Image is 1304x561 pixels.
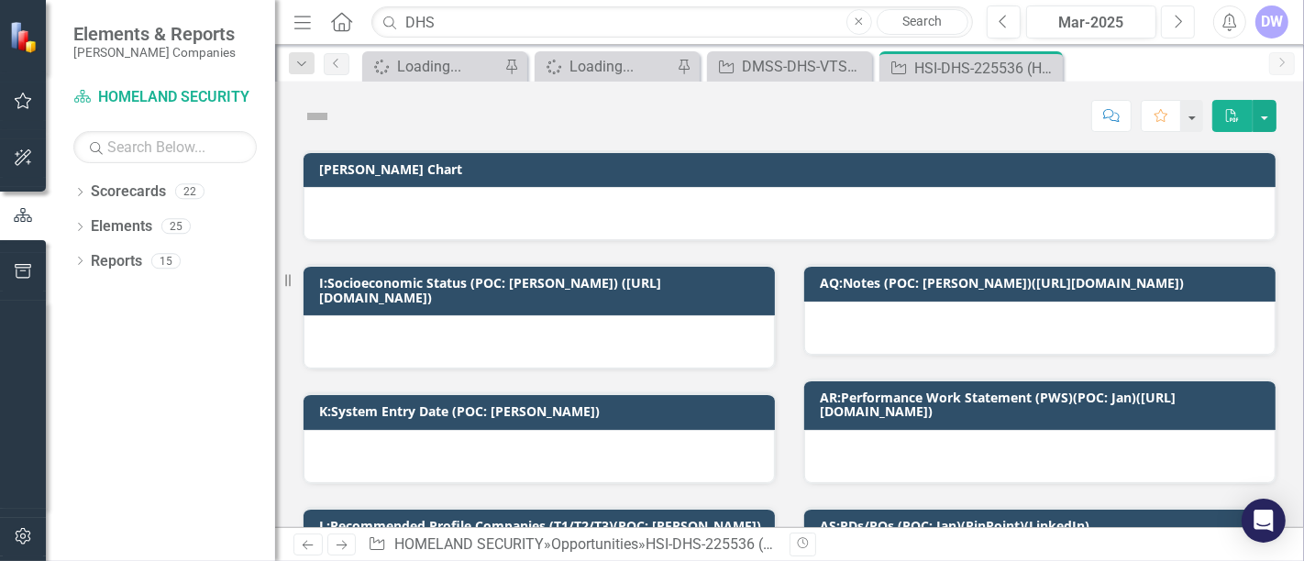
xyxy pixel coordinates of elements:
[551,535,638,553] a: Opportunities
[319,162,1266,176] h3: [PERSON_NAME] Chart
[73,23,236,45] span: Elements & Reports
[91,251,142,272] a: Reports
[371,6,973,38] input: Search ClearPoint...
[367,55,500,78] a: Loading...
[175,184,204,200] div: 22
[368,534,776,555] div: » »
[319,404,766,418] h3: K:System Entry Date (POC: [PERSON_NAME])
[319,276,766,304] h3: I:Socioeconomic Status (POC: [PERSON_NAME]) ([URL][DOMAIN_NAME])
[1026,5,1156,38] button: Mar-2025
[91,216,152,237] a: Elements
[319,519,766,547] h3: L:Recommended Profile Companies (T1/T2/T3)(POC: [PERSON_NAME])([URL][DOMAIN_NAME][PERSON_NAME])
[394,535,544,553] a: HOMELAND SECURITY
[151,253,181,269] div: 15
[539,55,672,78] a: Loading...
[397,55,500,78] div: Loading...
[1033,12,1150,34] div: Mar-2025
[73,131,257,163] input: Search Below...
[161,219,191,235] div: 25
[91,181,166,203] a: Scorecards
[742,55,867,78] div: DMSS-DHS-VTS2-229515 (DATA MANAGEMENT SUPPORT SERVICES)
[820,519,1266,533] h3: AS:PDs/PQs (POC: Jan)(PinPoint)(LinkedIn)
[73,45,236,60] small: [PERSON_NAME] Companies
[569,55,672,78] div: Loading...
[914,57,1058,80] div: HSI-DHS-225536 (HOMELAND SECURITY INVESTIGATIONS INFORMATION TECHNOLOGY PROGRAM MANAGEMENT SERVIC...
[820,390,1266,419] h3: AR:Performance Work Statement (PWS)(POC: Jan)([URL][DOMAIN_NAME])
[1255,5,1288,38] button: DW
[1242,499,1286,543] div: Open Intercom Messenger
[303,102,332,131] img: Not Defined
[820,276,1266,290] h3: AQ:Notes (POC: [PERSON_NAME])([URL][DOMAIN_NAME])
[73,87,257,108] a: HOMELAND SECURITY
[9,21,41,53] img: ClearPoint Strategy
[877,9,968,35] a: Search
[712,55,867,78] a: DMSS-DHS-VTS2-229515 (DATA MANAGEMENT SUPPORT SERVICES)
